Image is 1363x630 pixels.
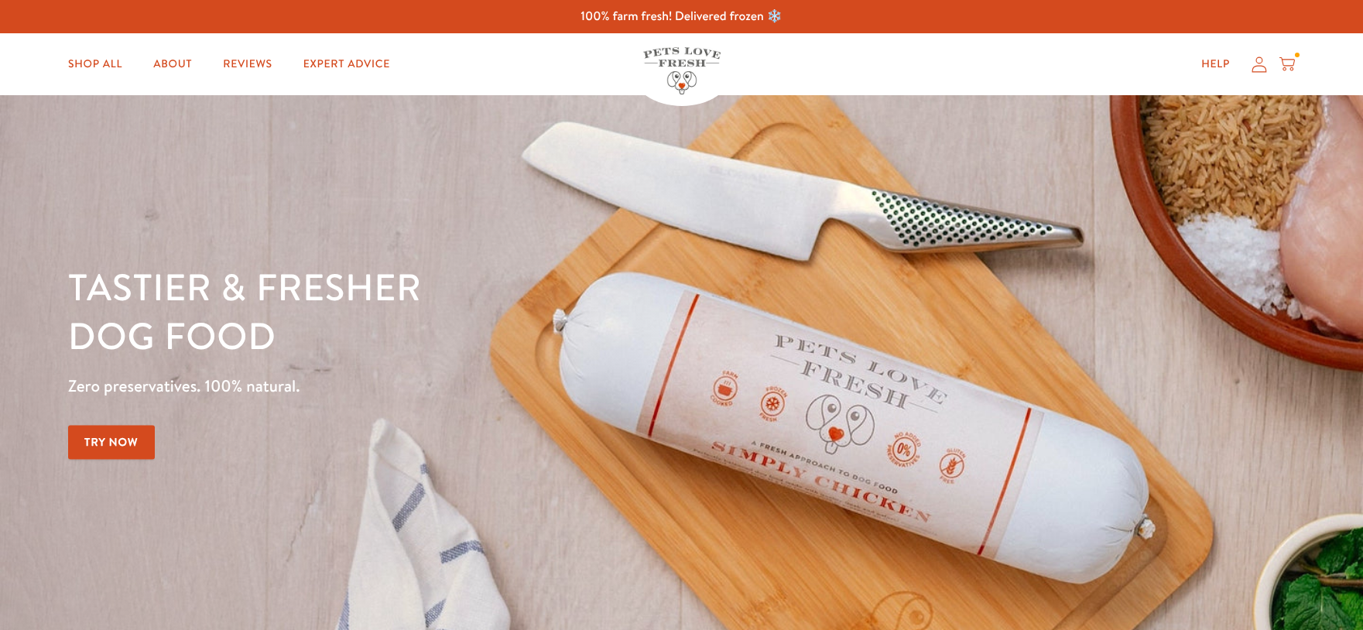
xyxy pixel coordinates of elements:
[56,49,135,80] a: Shop All
[68,264,885,361] h1: Tastier & fresher dog food
[291,49,402,80] a: Expert Advice
[68,425,155,460] a: Try Now
[1189,49,1242,80] a: Help
[68,372,885,400] p: Zero preservatives. 100% natural.
[141,49,204,80] a: About
[211,49,284,80] a: Reviews
[643,47,721,94] img: Pets Love Fresh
